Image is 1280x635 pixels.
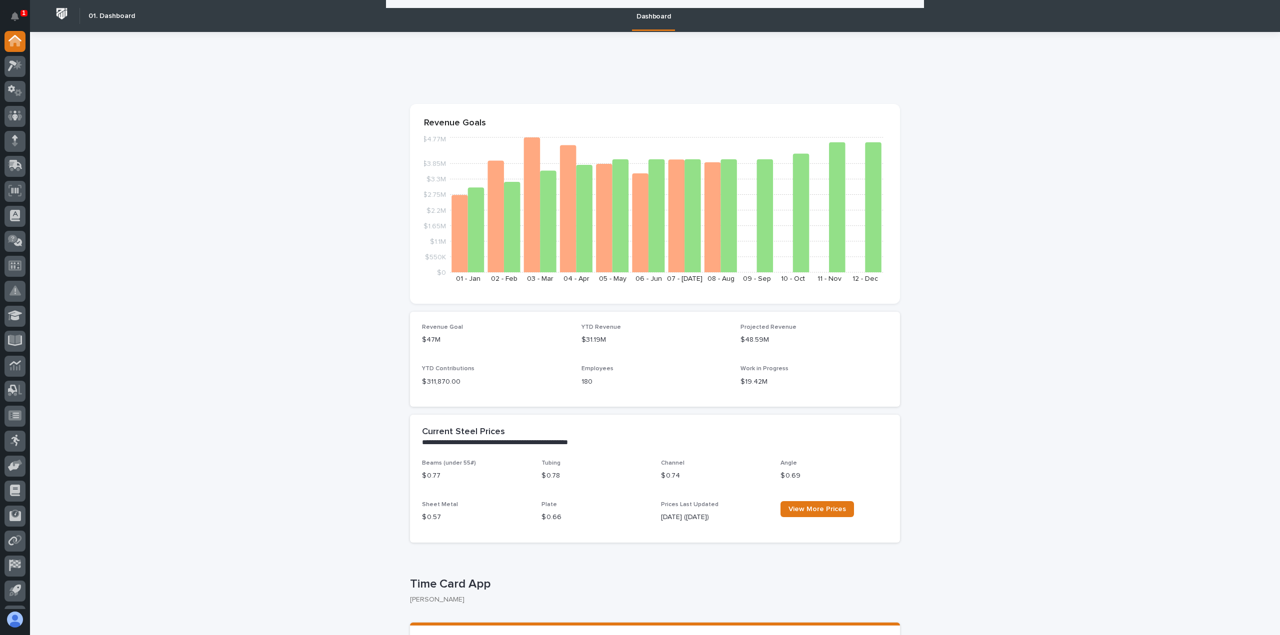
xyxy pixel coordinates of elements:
button: users-avatar [4,609,25,630]
text: 07 - [DATE] [667,275,702,282]
tspan: $1.1M [430,238,446,245]
span: Beams (under 55#) [422,460,476,466]
p: Revenue Goals [424,118,886,129]
tspan: $550K [425,253,446,260]
span: View More Prices [788,506,846,513]
h2: 01. Dashboard [88,12,135,20]
p: $48.59M [740,335,888,345]
p: $ 0.74 [661,471,768,481]
text: 04 - Apr [563,275,589,282]
a: View More Prices [780,501,854,517]
p: $19.42M [740,377,888,387]
text: 01 - Jan [456,275,480,282]
p: 1 [22,9,25,16]
tspan: $0 [437,269,446,276]
p: $ 311,870.00 [422,377,569,387]
text: 09 - Sep [743,275,771,282]
p: $ 0.78 [541,471,649,481]
tspan: $3.3M [426,176,446,183]
tspan: $2.2M [426,207,446,214]
div: Notifications1 [12,12,25,28]
h2: Current Steel Prices [422,427,505,438]
p: $ 0.66 [541,512,649,523]
text: 10 - Oct [781,275,805,282]
p: $ 0.57 [422,512,529,523]
text: 03 - Mar [527,275,553,282]
p: $ 0.77 [422,471,529,481]
p: [DATE] ([DATE]) [661,512,768,523]
span: Employees [581,366,613,372]
span: YTD Revenue [581,324,621,330]
tspan: $2.75M [423,191,446,198]
img: Workspace Logo [52,4,71,23]
p: $31.19M [581,335,729,345]
p: Time Card App [410,577,896,592]
tspan: $3.85M [422,160,446,167]
span: Work in Progress [740,366,788,372]
span: YTD Contributions [422,366,474,372]
text: 11 - Nov [817,275,841,282]
text: 08 - Aug [707,275,734,282]
span: Prices Last Updated [661,502,718,508]
span: Sheet Metal [422,502,458,508]
span: Revenue Goal [422,324,463,330]
text: 06 - Jun [635,275,662,282]
span: Angle [780,460,797,466]
text: 02 - Feb [491,275,517,282]
span: Projected Revenue [740,324,796,330]
button: Notifications [4,6,25,27]
tspan: $1.65M [423,222,446,229]
p: 180 [581,377,729,387]
tspan: $4.77M [422,136,446,143]
span: Channel [661,460,684,466]
text: 05 - May [599,275,626,282]
span: Plate [541,502,557,508]
p: $ 0.69 [780,471,888,481]
p: [PERSON_NAME] [410,596,892,604]
p: $47M [422,335,569,345]
text: 12 - Dec [852,275,878,282]
span: Tubing [541,460,560,466]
